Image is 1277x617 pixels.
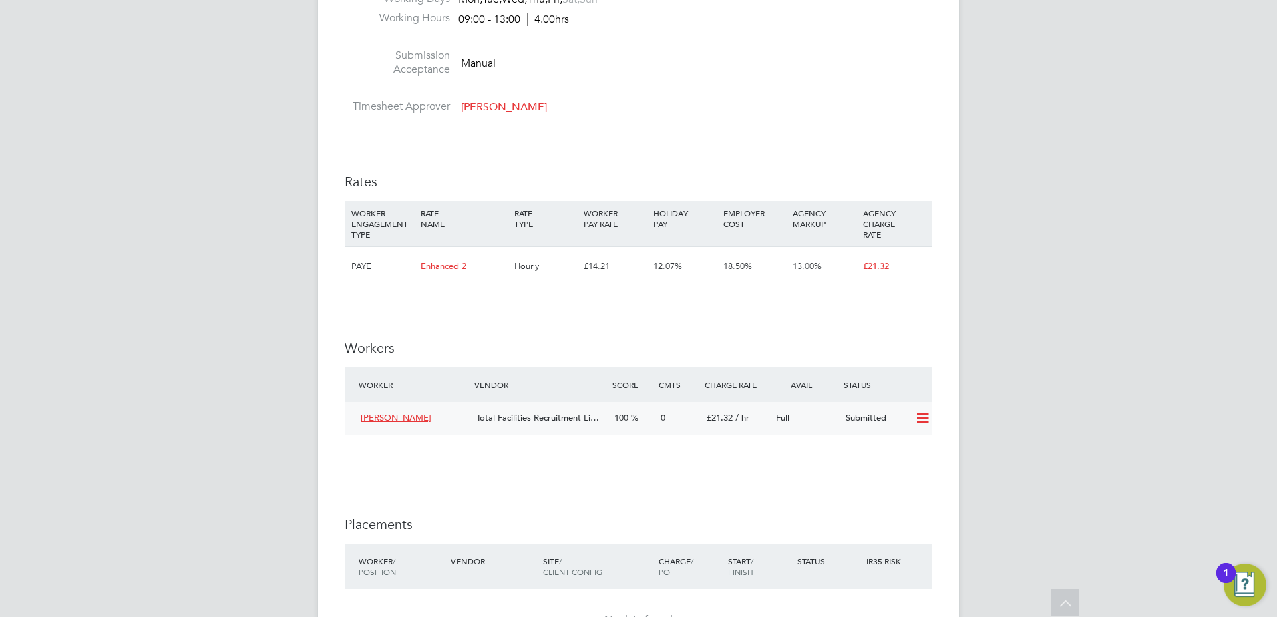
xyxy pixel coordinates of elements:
div: Hourly [511,247,580,286]
span: Enhanced 2 [421,260,466,272]
div: Cmts [655,373,701,397]
div: AGENCY MARKUP [789,201,859,236]
div: Submitted [840,407,910,429]
span: / Client Config [543,556,602,577]
div: Avail [771,373,840,397]
div: AGENCY CHARGE RATE [860,201,929,246]
div: Worker [355,549,447,584]
div: £14.21 [580,247,650,286]
div: WORKER ENGAGEMENT TYPE [348,201,417,246]
span: 4.00hrs [527,13,569,26]
label: Working Hours [345,11,450,25]
div: Charge [655,549,725,584]
span: 0 [661,412,665,423]
div: Score [609,373,655,397]
div: Status [840,373,932,397]
span: Total Facilities Recruitment Li… [476,412,599,423]
div: EMPLOYER COST [720,201,789,236]
div: 1 [1223,573,1229,590]
div: Site [540,549,655,584]
span: 18.50% [723,260,752,272]
div: Charge Rate [701,373,771,397]
div: Status [794,549,864,573]
label: Timesheet Approver [345,99,450,114]
span: Full [776,412,789,423]
h3: Rates [345,173,932,190]
div: Start [725,549,794,584]
div: RATE NAME [417,201,510,236]
h3: Workers [345,339,932,357]
span: [PERSON_NAME] [461,101,547,114]
span: / hr [735,412,749,423]
span: £21.32 [707,412,733,423]
span: [PERSON_NAME] [361,412,431,423]
div: 09:00 - 13:00 [458,13,569,27]
div: RATE TYPE [511,201,580,236]
span: / Position [359,556,396,577]
button: Open Resource Center, 1 new notification [1224,564,1266,606]
div: PAYE [348,247,417,286]
label: Submission Acceptance [345,49,450,77]
span: 12.07% [653,260,682,272]
div: WORKER PAY RATE [580,201,650,236]
span: 13.00% [793,260,822,272]
div: HOLIDAY PAY [650,201,719,236]
div: Vendor [471,373,609,397]
span: 100 [614,412,628,423]
span: / PO [659,556,693,577]
h3: Placements [345,516,932,533]
div: Worker [355,373,471,397]
span: Manual [461,57,496,70]
div: Vendor [447,549,540,573]
div: IR35 Risk [863,549,909,573]
span: / Finish [728,556,753,577]
span: £21.32 [863,260,889,272]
